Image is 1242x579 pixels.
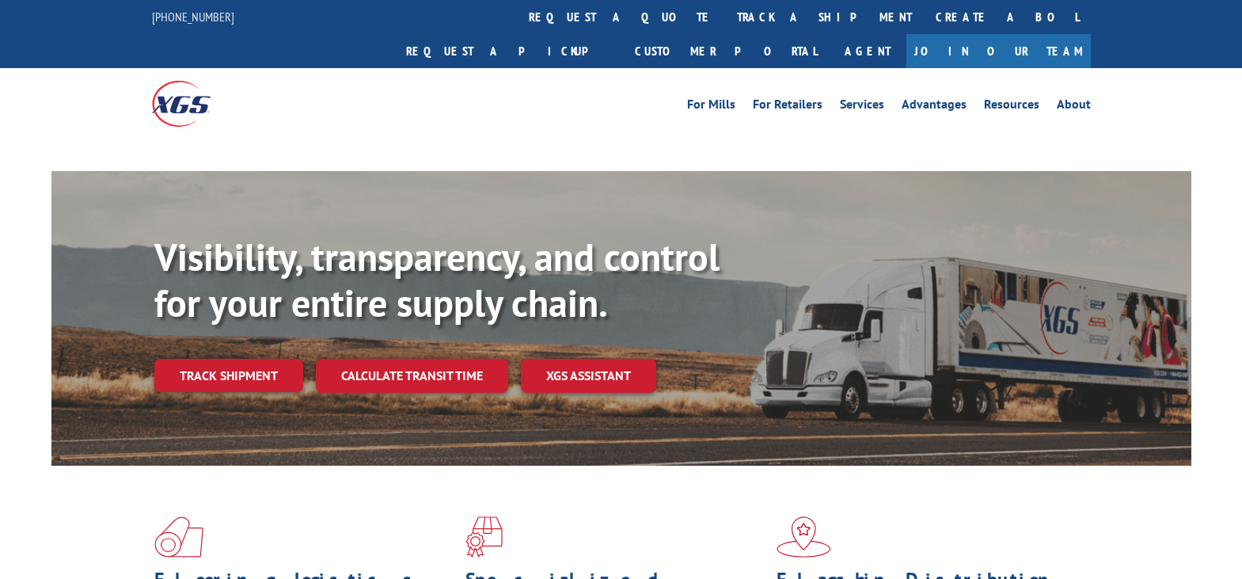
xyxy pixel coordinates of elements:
a: Agent [829,34,906,68]
a: Request a pickup [394,34,623,68]
img: xgs-icon-total-supply-chain-intelligence-red [154,516,203,558]
a: Track shipment [154,359,303,392]
a: Resources [984,98,1039,116]
a: Calculate transit time [316,359,508,393]
a: Join Our Team [906,34,1091,68]
a: Customer Portal [623,34,829,68]
a: For Retailers [753,98,822,116]
a: Advantages [902,98,967,116]
img: xgs-icon-flagship-distribution-model-red [777,516,831,558]
b: Visibility, transparency, and control for your entire supply chain. [154,232,720,327]
a: For Mills [687,98,735,116]
a: XGS ASSISTANT [521,359,656,393]
img: xgs-icon-focused-on-flooring-red [465,516,503,558]
a: Services [840,98,884,116]
a: About [1057,98,1091,116]
a: [PHONE_NUMBER] [152,9,234,25]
